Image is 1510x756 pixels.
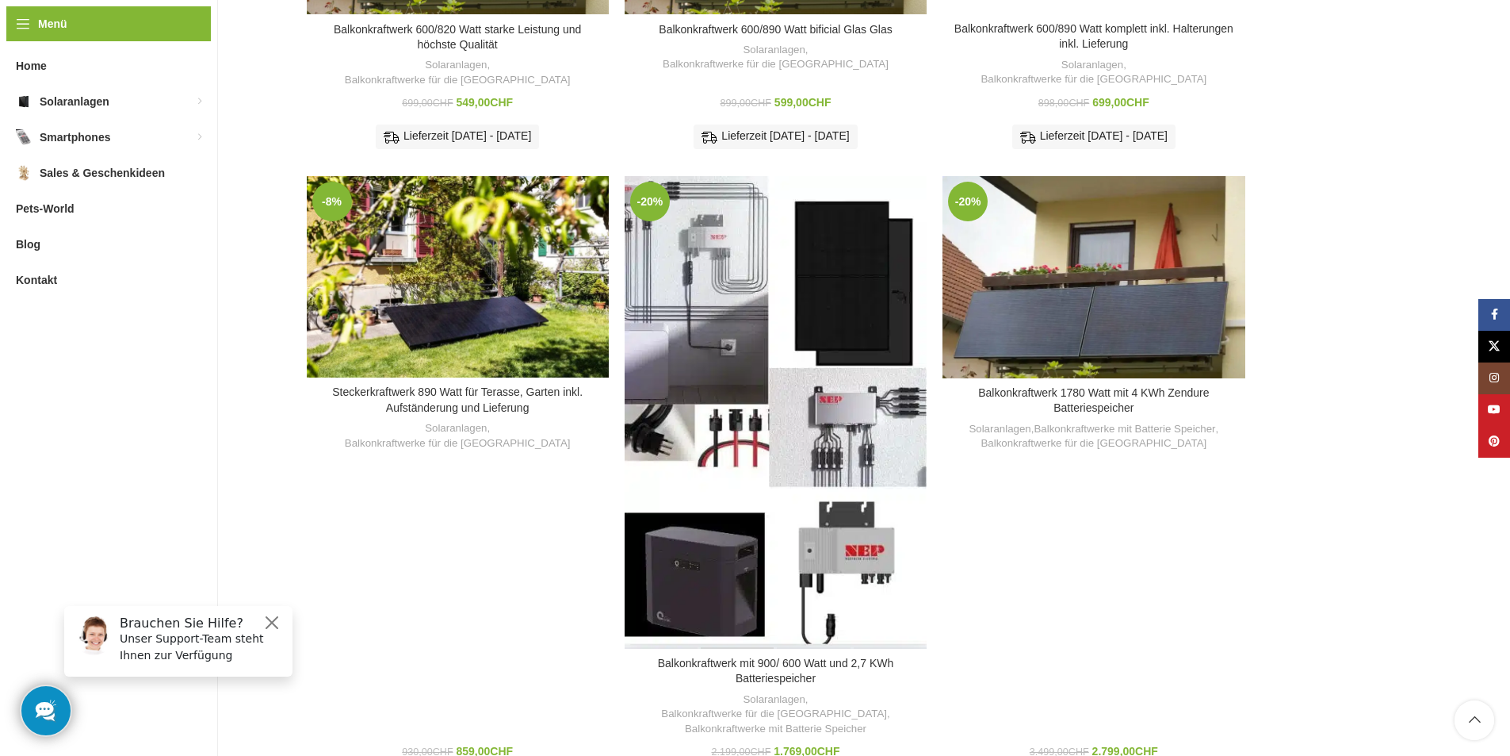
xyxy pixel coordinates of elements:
bdi: 899,00 [721,98,771,109]
a: Balkonkraftwerke für die [GEOGRAPHIC_DATA] [661,707,887,722]
img: Solaranlagen [16,94,32,109]
h6: Brauchen Sie Hilfe? [68,22,231,37]
div: , [950,58,1237,87]
a: Balkonkraftwerk mit 900/ 600 Watt und 2,7 KWh Batteriespeicher [658,657,894,685]
span: Blog [16,230,40,259]
a: Solaranlagen [969,422,1030,437]
a: Solaranlagen [425,421,487,436]
span: -20% [630,182,670,221]
a: Solaranlagen [1061,58,1123,73]
div: , [315,421,601,451]
a: Steckerkraftwerk 890 Watt für Terasse, Garten inkl. Aufständerung und Lieferung [332,386,583,414]
a: X Social Link [1478,331,1510,363]
span: -8% [312,182,352,221]
a: Balkonkraftwerke mit Batterie Speicher [685,722,866,737]
img: Smartphones [16,129,32,145]
a: Balkonkraftwerk mit 900/ 600 Watt und 2,7 KWh Batteriespeicher [625,176,927,649]
img: Customer service [22,22,62,62]
a: Balkonkraftwerke mit Batterie Speicher [1034,422,1215,437]
p: Unser Support-Team steht Ihnen zur Verfügung [68,37,231,71]
a: Solaranlagen [425,58,487,73]
a: Facebook Social Link [1478,299,1510,331]
a: Scroll to top button [1455,700,1494,740]
span: CHF [490,96,513,109]
a: Balkonkraftwerke für die [GEOGRAPHIC_DATA] [663,57,889,72]
a: Pinterest Social Link [1478,426,1510,458]
bdi: 699,00 [402,98,453,109]
span: Pets-World [16,194,75,223]
div: , [315,58,601,87]
a: Balkonkraftwerke für die [GEOGRAPHIC_DATA] [981,436,1206,451]
div: Lieferzeit [DATE] - [DATE] [376,125,539,148]
span: Solaranlagen [40,87,109,116]
div: Lieferzeit [DATE] - [DATE] [694,125,857,148]
div: , [633,43,919,72]
span: Menü [38,15,67,33]
span: CHF [751,98,771,109]
bdi: 549,00 [457,96,514,109]
a: Solaranlagen [743,43,805,58]
bdi: 599,00 [774,96,831,109]
span: Home [16,52,47,80]
span: CHF [1126,96,1149,109]
a: Balkonkraftwerk 600/820 Watt starke Leistung und höchste Qualität [334,23,581,52]
a: Balkonkraftwerk 1780 Watt mit 4 KWh Zendure Batteriespeicher [978,386,1209,415]
a: Steckerkraftwerk 890 Watt für Terasse, Garten inkl. Aufständerung und Lieferung [307,176,609,378]
a: Balkonkraftwerke für die [GEOGRAPHIC_DATA] [345,436,571,451]
div: , , [633,693,919,737]
a: Balkonkraftwerk 600/890 Watt komplett inkl. Halterungen inkl. Lieferung [954,22,1233,51]
span: CHF [809,96,831,109]
a: Balkonkraftwerke für die [GEOGRAPHIC_DATA] [345,73,571,88]
div: , , [950,422,1237,451]
a: Balkonkraftwerk 1780 Watt mit 4 KWh Zendure Batteriespeicher [942,176,1244,378]
a: Instagram Social Link [1478,363,1510,394]
span: Smartphones [40,123,110,152]
span: CHF [433,98,453,109]
img: Sales & Geschenkideen [16,165,32,181]
a: Balkonkraftwerke für die [GEOGRAPHIC_DATA] [981,72,1206,87]
span: Sales & Geschenkideen [40,159,165,187]
a: YouTube Social Link [1478,394,1510,426]
a: Balkonkraftwerk 600/890 Watt bificial Glas Glas [659,23,892,36]
span: CHF [1068,98,1089,109]
div: Lieferzeit [DATE] - [DATE] [1012,125,1176,148]
span: Kontakt [16,266,57,294]
bdi: 898,00 [1038,98,1089,109]
a: Solaranlagen [743,693,805,708]
bdi: 699,00 [1092,96,1149,109]
span: -20% [948,182,988,221]
button: Close [211,20,230,39]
